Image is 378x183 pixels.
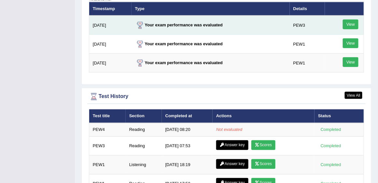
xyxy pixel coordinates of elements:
[162,123,213,137] td: [DATE] 08:20
[89,16,132,35] td: [DATE]
[343,20,358,29] a: View
[126,109,162,123] th: Section
[89,92,364,102] div: Test History
[345,92,362,99] a: View All
[318,162,343,168] div: Completed
[162,137,213,156] td: [DATE] 07:53
[251,140,275,150] a: Scores
[318,126,343,133] div: Completed
[89,109,126,123] th: Test title
[290,16,325,35] td: PEW3
[89,54,132,73] td: [DATE]
[126,123,162,137] td: Reading
[89,123,126,137] td: PEW4
[343,38,358,48] a: View
[213,109,315,123] th: Actions
[135,41,223,46] strong: Your exam performance was evaluated
[343,57,358,67] a: View
[126,156,162,175] td: Listening
[89,2,132,16] th: Timestamp
[290,2,325,16] th: Details
[290,35,325,54] td: PEW1
[216,140,248,150] a: Answer key
[162,109,213,123] th: Completed at
[216,159,248,169] a: Answer key
[318,143,343,149] div: Completed
[132,2,290,16] th: Type
[89,137,126,156] td: PEW3
[290,54,325,73] td: PEW1
[135,60,223,65] strong: Your exam performance was evaluated
[251,159,275,169] a: Scores
[162,156,213,175] td: [DATE] 18:19
[315,109,364,123] th: Status
[216,127,242,132] em: Not evaluated
[89,156,126,175] td: PEW1
[89,35,132,54] td: [DATE]
[126,137,162,156] td: Reading
[135,22,223,27] strong: Your exam performance was evaluated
